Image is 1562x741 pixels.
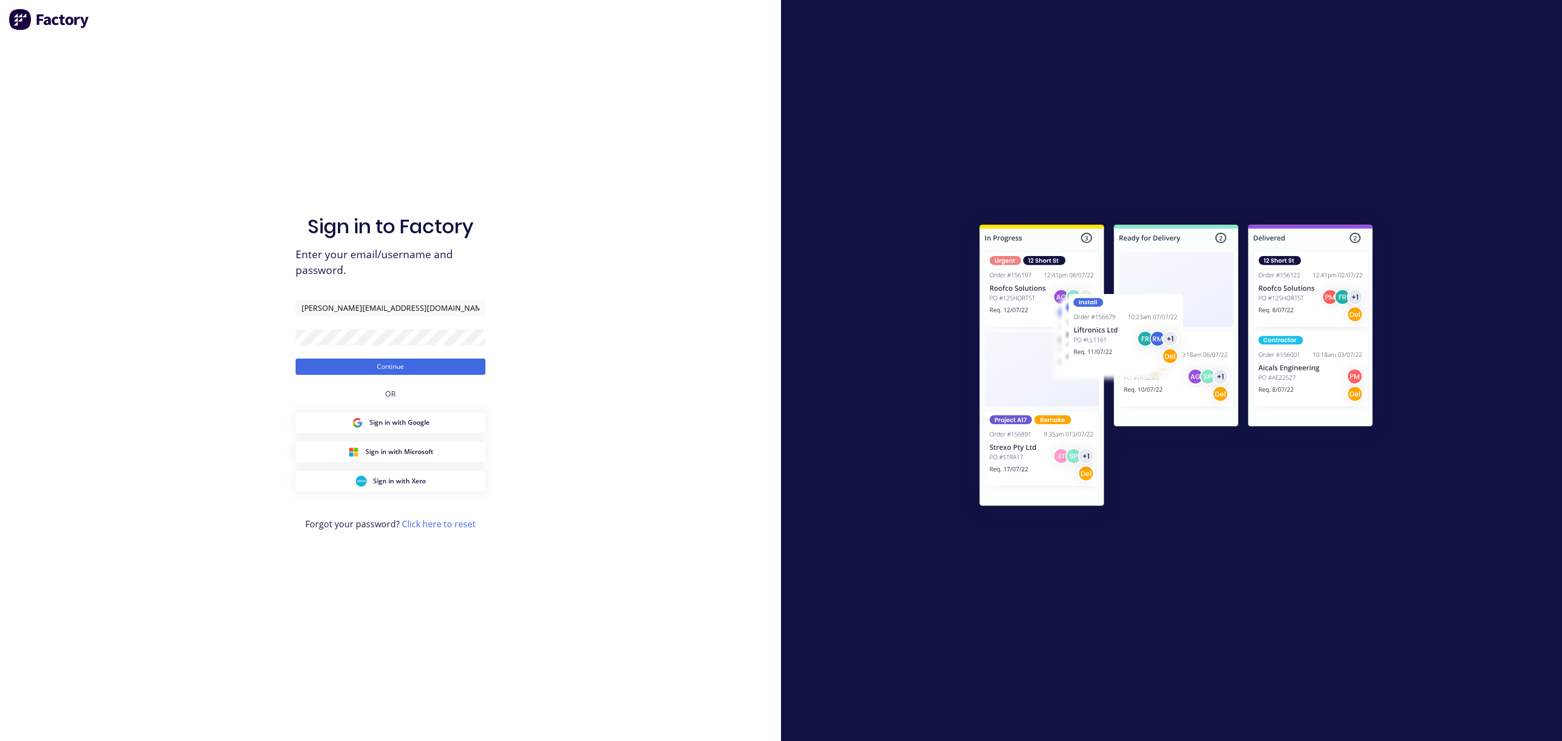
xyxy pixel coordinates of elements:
img: Xero Sign in [356,476,367,487]
img: Sign in [956,203,1397,532]
span: Enter your email/username and password. [296,247,485,278]
img: Microsoft Sign in [348,446,359,457]
span: Sign in with Xero [373,476,426,486]
button: Microsoft Sign inSign in with Microsoft [296,442,485,462]
img: Factory [9,9,90,30]
input: Email/Username [296,300,485,316]
h1: Sign in to Factory [308,215,473,238]
a: Click here to reset [402,518,476,530]
button: Continue [296,359,485,375]
button: Xero Sign inSign in with Xero [296,471,485,491]
span: Sign in with Google [369,418,430,427]
span: Forgot your password? [305,518,476,531]
button: Google Sign inSign in with Google [296,412,485,433]
div: OR [385,375,396,412]
img: Google Sign in [352,417,363,428]
span: Sign in with Microsoft [366,447,433,457]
